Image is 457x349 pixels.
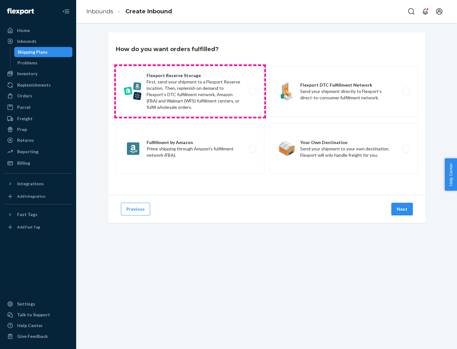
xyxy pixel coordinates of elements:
ol: breadcrumbs [81,2,177,21]
a: Inbounds [4,36,72,46]
div: Billing [17,160,30,166]
div: Replenishments [17,82,51,88]
div: Talk to Support [17,312,50,318]
div: Orders [17,93,32,99]
div: Inbounds [17,38,36,44]
div: Shipping Plans [17,49,48,55]
a: Inbounds [86,8,113,15]
div: Parcel [17,104,30,110]
button: Integrations [4,179,72,189]
a: Billing [4,158,72,168]
a: Help Center [4,320,72,331]
a: Create Inbound [125,8,172,15]
button: Open account menu [433,5,446,18]
a: Parcel [4,102,72,112]
a: Reporting [4,147,72,157]
div: Give Feedback [17,333,48,339]
div: Add Integration [17,194,45,199]
div: Home [17,27,30,34]
button: Next [391,203,413,215]
a: Home [4,25,72,36]
a: Replenishments [4,80,72,90]
button: Give Feedback [4,331,72,341]
a: Settings [4,299,72,309]
a: Prep [4,124,72,135]
h3: How do you want orders fulfilled? [116,45,219,53]
div: Prep [17,126,27,133]
a: Add Fast Tag [4,222,72,232]
a: Add Integration [4,191,72,201]
a: Freight [4,114,72,124]
a: Orders [4,91,72,101]
div: Settings [17,301,35,307]
button: Close Navigation [60,5,72,18]
a: Inventory [4,69,72,79]
a: Talk to Support [4,310,72,320]
a: Shipping Plans [14,47,73,57]
a: Problems [14,58,73,68]
button: Open Search Box [405,5,418,18]
img: Flexport logo [7,8,34,15]
button: Fast Tags [4,209,72,220]
div: Reporting [17,148,38,155]
div: Returns [17,137,34,143]
div: Help Center [17,322,43,329]
div: Integrations [17,181,44,187]
a: Returns [4,135,72,145]
div: Fast Tags [17,211,37,218]
div: Problems [17,60,37,66]
button: Help Center [445,158,457,191]
div: Add Fast Tag [17,224,40,230]
button: Previous [121,203,150,215]
div: Freight [17,115,33,122]
div: Inventory [17,70,37,77]
button: Open notifications [419,5,432,18]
